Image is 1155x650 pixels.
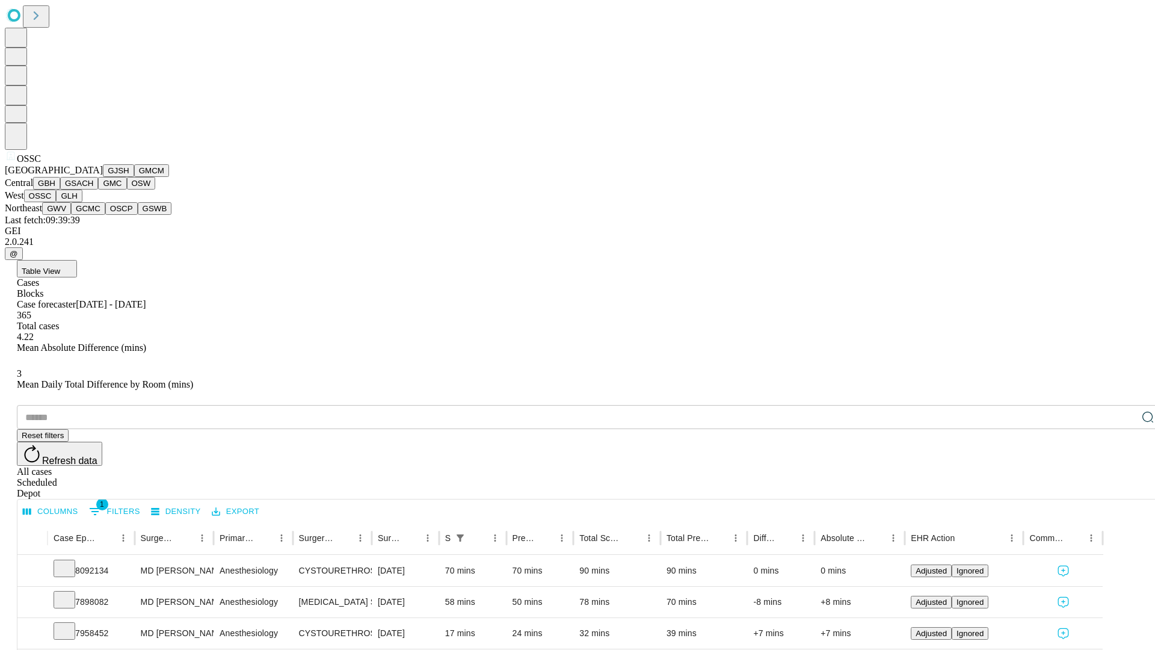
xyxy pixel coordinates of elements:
button: GWV [42,202,71,215]
span: Mean Daily Total Difference by Room (mins) [17,379,193,389]
div: Anesthesiology [220,618,286,649]
span: Adjusted [916,598,947,607]
span: 4.22 [17,332,34,342]
div: 70 mins [445,556,500,586]
div: -8 mins [753,587,808,617]
button: Expand [23,592,42,613]
button: Menu [352,530,369,546]
span: @ [10,249,18,258]
div: 32 mins [579,618,654,649]
button: @ [5,247,23,260]
button: Show filters [86,502,143,521]
div: Surgeon Name [141,533,176,543]
div: +7 mins [821,618,899,649]
button: Menu [727,530,744,546]
div: 7958452 [54,618,129,649]
div: 78 mins [579,587,654,617]
span: Adjusted [916,566,947,575]
div: [DATE] [378,587,433,617]
button: Expand [23,624,42,645]
div: 0 mins [821,556,899,586]
button: OSW [127,177,156,190]
button: GMC [98,177,126,190]
div: 50 mins [513,587,568,617]
div: Total Predicted Duration [667,533,710,543]
span: Refresh data [42,456,97,466]
button: GCMC [71,202,105,215]
div: [MEDICAL_DATA] SURGICAL [299,587,366,617]
div: 1 active filter [452,530,469,546]
button: Refresh data [17,442,102,466]
div: Anesthesiology [220,587,286,617]
span: Ignored [956,629,984,638]
button: Sort [335,530,352,546]
div: Comments [1029,533,1064,543]
div: 2.0.241 [5,237,1150,247]
button: Sort [177,530,194,546]
div: Surgery Date [378,533,401,543]
div: +7 mins [753,618,808,649]
div: EHR Action [911,533,955,543]
span: West [5,190,24,200]
button: Menu [1003,530,1020,546]
button: GSWB [138,202,172,215]
div: Primary Service [220,533,254,543]
span: Ignored [956,598,984,607]
button: Sort [710,530,727,546]
button: Select columns [20,503,81,521]
div: 17 mins [445,618,500,649]
div: 90 mins [667,556,742,586]
span: Last fetch: 09:39:39 [5,215,80,225]
button: Adjusted [911,627,952,640]
button: Menu [419,530,436,546]
button: GMCM [134,164,169,177]
span: Central [5,178,33,188]
button: Sort [256,530,273,546]
span: 365 [17,310,31,320]
div: 90 mins [579,556,654,586]
button: OSCP [105,202,138,215]
button: Ignored [952,627,988,640]
button: Expand [23,561,42,582]
button: Menu [1083,530,1100,546]
div: 70 mins [667,587,742,617]
button: Menu [641,530,658,546]
button: Sort [956,530,973,546]
button: Sort [624,530,641,546]
button: Sort [470,530,487,546]
button: Menu [795,530,812,546]
button: Sort [868,530,885,546]
span: Reset filters [22,431,64,440]
div: 24 mins [513,618,568,649]
div: Surgery Name [299,533,334,543]
div: 58 mins [445,587,500,617]
button: Ignored [952,596,988,608]
div: 8092134 [54,556,129,586]
div: Absolute Difference [821,533,867,543]
div: Case Epic Id [54,533,97,543]
div: Difference [753,533,777,543]
button: Menu [115,530,132,546]
div: Predicted In Room Duration [513,533,536,543]
button: Sort [402,530,419,546]
span: 1 [96,498,108,510]
span: Ignored [956,566,984,575]
button: Menu [487,530,504,546]
span: Adjusted [916,629,947,638]
span: OSSC [17,153,41,164]
button: GJSH [103,164,134,177]
button: Adjusted [911,596,952,608]
span: [GEOGRAPHIC_DATA] [5,165,103,175]
div: 39 mins [667,618,742,649]
span: Northeast [5,203,42,213]
button: GLH [56,190,82,202]
div: MD [PERSON_NAME] Md [141,587,208,617]
button: GSACH [60,177,98,190]
div: Anesthesiology [220,556,286,586]
div: [DATE] [378,618,433,649]
button: Sort [98,530,115,546]
div: 0 mins [753,556,808,586]
div: 70 mins [513,556,568,586]
button: Sort [1066,530,1083,546]
button: Density [148,503,204,521]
